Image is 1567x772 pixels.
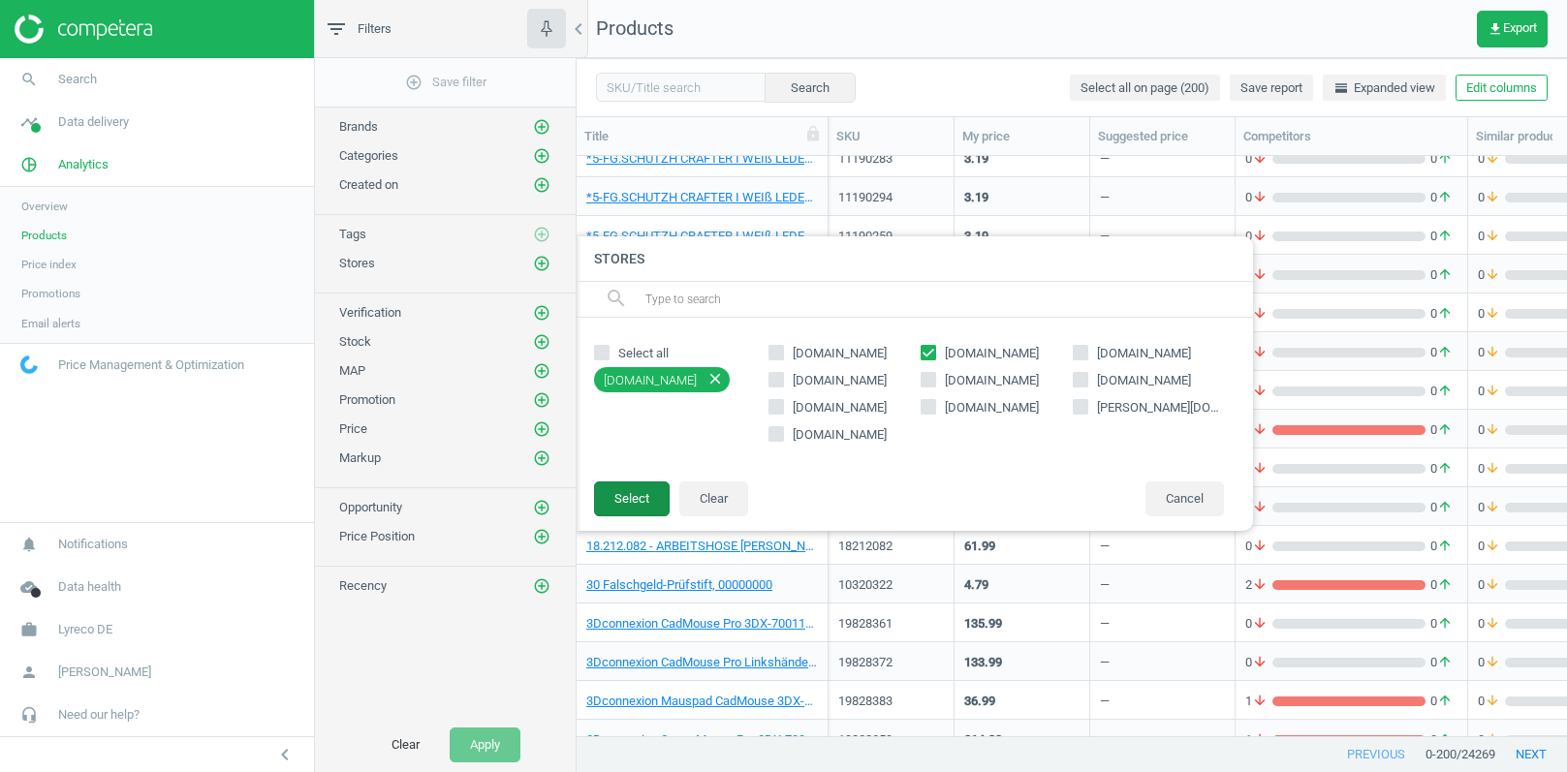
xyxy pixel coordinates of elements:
[533,499,550,516] i: add_circle_outline
[339,450,381,465] span: Markup
[11,611,47,648] i: work
[533,333,550,351] i: add_circle_outline
[21,257,77,272] span: Price index
[339,578,387,593] span: Recency
[11,696,47,733] i: headset_mic
[533,147,550,165] i: add_circle_outline
[21,228,67,243] span: Products
[11,61,47,98] i: search
[532,332,551,352] button: add_circle_outline
[450,727,520,762] button: Apply
[532,117,551,137] button: add_circle_outline
[339,148,398,163] span: Categories
[339,529,415,543] span: Price Position
[533,528,550,545] i: add_circle_outline
[58,536,128,553] span: Notifications
[533,226,550,243] i: add_circle_outline
[405,74,423,91] i: add_circle_outline
[575,236,1253,282] h4: Stores
[21,199,68,214] span: Overview
[339,305,401,320] span: Verification
[58,621,112,638] span: Lyreco DE
[11,569,47,605] i: cloud_done
[273,743,297,766] i: chevron_left
[339,256,375,270] span: Stores
[567,17,590,41] i: chevron_left
[532,498,551,517] button: add_circle_outline
[533,362,550,380] i: add_circle_outline
[339,500,402,514] span: Opportunity
[58,113,129,131] span: Data delivery
[532,527,551,546] button: add_circle_outline
[339,363,365,378] span: MAP
[533,255,550,272] i: add_circle_outline
[532,390,551,410] button: add_circle_outline
[20,355,38,374] img: wGWNvw8QSZomAAAAABJRU5ErkJggg==
[532,225,551,244] button: add_circle_outline
[405,74,486,91] span: Save filter
[533,420,550,438] i: add_circle_outline
[339,421,367,436] span: Price
[58,578,121,596] span: Data health
[533,176,550,194] i: add_circle_outline
[315,63,576,102] button: add_circle_outlineSave filter
[532,361,551,381] button: add_circle_outline
[58,156,109,173] span: Analytics
[339,177,398,192] span: Created on
[532,448,551,468] button: add_circle_outline
[21,286,80,301] span: Promotions
[261,742,309,767] button: chevron_left
[533,449,550,467] i: add_circle_outline
[532,419,551,439] button: add_circle_outline
[339,119,378,134] span: Brands
[58,356,244,374] span: Price Management & Optimization
[339,392,395,407] span: Promotion
[533,304,550,322] i: add_circle_outline
[11,526,47,563] i: notifications
[533,118,550,136] i: add_circle_outline
[58,71,97,88] span: Search
[532,254,551,273] button: add_circle_outline
[11,654,47,691] i: person
[15,15,152,44] img: ajHJNr6hYgQAAAAASUVORK5CYII=
[11,104,47,140] i: timeline
[532,576,551,596] button: add_circle_outline
[339,227,366,241] span: Tags
[325,17,348,41] i: filter_list
[371,727,440,762] button: Clear
[533,391,550,409] i: add_circle_outline
[358,20,392,38] span: Filters
[339,334,371,349] span: Stock
[58,664,151,681] span: [PERSON_NAME]
[533,577,550,595] i: add_circle_outline
[21,316,80,331] span: Email alerts
[532,146,551,166] button: add_circle_outline
[58,706,140,724] span: Need our help?
[532,303,551,323] button: add_circle_outline
[11,146,47,183] i: pie_chart_outlined
[532,175,551,195] button: add_circle_outline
